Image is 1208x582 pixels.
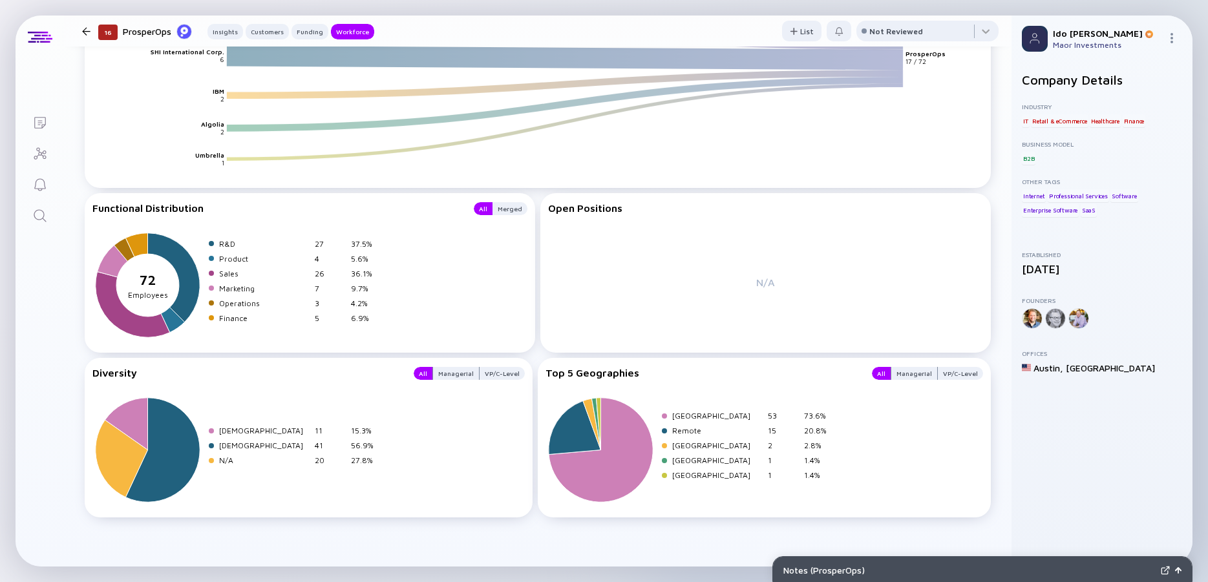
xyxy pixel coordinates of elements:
div: 37.5% [351,239,382,249]
div: 11 [315,426,346,435]
div: 4 [315,254,346,264]
div: 15 [768,426,799,435]
img: United States Flag [1022,363,1031,372]
div: Customers [246,25,289,38]
tspan: Employees [128,289,168,299]
div: Sales [219,269,310,278]
div: [DEMOGRAPHIC_DATA] [219,441,310,450]
div: Managerial [891,367,937,380]
div: 73.6% [804,411,835,421]
div: 6.9% [351,313,382,323]
div: 9.7% [351,284,382,293]
img: Open Notes [1175,567,1182,574]
button: All [414,367,432,380]
a: Reminders [16,168,64,199]
text: 1 [222,158,224,166]
div: Workforce [331,25,374,38]
tspan: 72 [140,272,156,287]
div: [GEOGRAPHIC_DATA] [1066,362,1155,373]
div: Retail & eCommerce [1031,114,1088,127]
div: Top 5 Geographies [546,367,859,380]
div: 7 [315,284,346,293]
text: Umbrella [195,151,224,158]
button: Customers [246,24,289,39]
div: 1 [768,470,799,480]
div: SaaS [1081,204,1097,217]
div: Not Reviewed [869,26,923,36]
div: Business Model [1022,140,1182,148]
img: Menu [1167,33,1177,43]
div: R&D [219,239,310,249]
button: Workforce [331,24,374,39]
div: Software [1110,189,1138,202]
div: 2 [768,441,799,450]
div: B2B [1022,152,1035,165]
button: Managerial [432,367,480,380]
div: Marketing [219,284,310,293]
div: [GEOGRAPHIC_DATA] [672,411,763,421]
text: IBM [213,87,224,95]
div: 20.8% [804,426,835,435]
a: Search [16,199,64,230]
text: 17 / 72 [906,57,927,65]
div: 27.8% [351,455,382,465]
div: Notes ( ProsperOps ) [783,565,1156,576]
div: [DATE] [1022,262,1182,276]
div: 53 [768,411,799,421]
div: [GEOGRAPHIC_DATA] [672,441,763,450]
div: Offices [1022,349,1182,357]
div: 20 [315,455,346,465]
a: Lists [16,106,64,137]
button: All [872,367,891,380]
div: 1.4% [804,455,835,465]
div: 5.6% [351,254,382,264]
div: 36.1% [351,269,382,278]
div: Product [219,254,310,264]
div: Internet [1022,189,1046,202]
div: Austin , [1033,362,1063,373]
div: 27 [315,239,346,249]
button: VP/C-Level [938,367,983,380]
text: Algolia [201,120,224,128]
img: Profile Picture [1022,26,1048,52]
text: 2 [220,128,224,136]
div: 15.3% [351,426,382,435]
text: 2 [220,95,224,103]
div: Insights [207,25,243,38]
div: [DEMOGRAPHIC_DATA] [219,426,310,435]
button: Funding [291,24,328,39]
div: Other Tags [1022,178,1182,185]
div: Finance [1123,114,1146,127]
div: [GEOGRAPHIC_DATA] [672,455,763,465]
text: 6 [220,56,224,63]
text: ProsperOps [906,50,946,57]
button: All [474,202,493,215]
div: 1.4% [804,470,835,480]
div: Ido [PERSON_NAME] [1053,28,1161,39]
div: Maor Investments [1053,40,1161,50]
div: 56.9% [351,441,382,450]
button: VP/C-Level [480,367,525,380]
div: Healthcare [1090,114,1121,127]
div: Professional Services [1048,189,1109,202]
div: N/A [548,223,983,341]
div: [GEOGRAPHIC_DATA] [672,470,763,480]
div: Industry [1022,103,1182,110]
div: Founders [1022,296,1182,304]
img: Expand Notes [1161,566,1170,575]
button: Merged [493,202,527,215]
text: SHI International Corp. [151,48,224,56]
div: IT [1022,114,1030,127]
div: 1 [768,455,799,465]
div: Finance [219,313,310,323]
div: Established [1022,251,1182,258]
button: List [782,21,821,41]
div: 16 [98,25,118,40]
div: Open Positions [548,202,983,214]
div: 3 [315,298,346,308]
